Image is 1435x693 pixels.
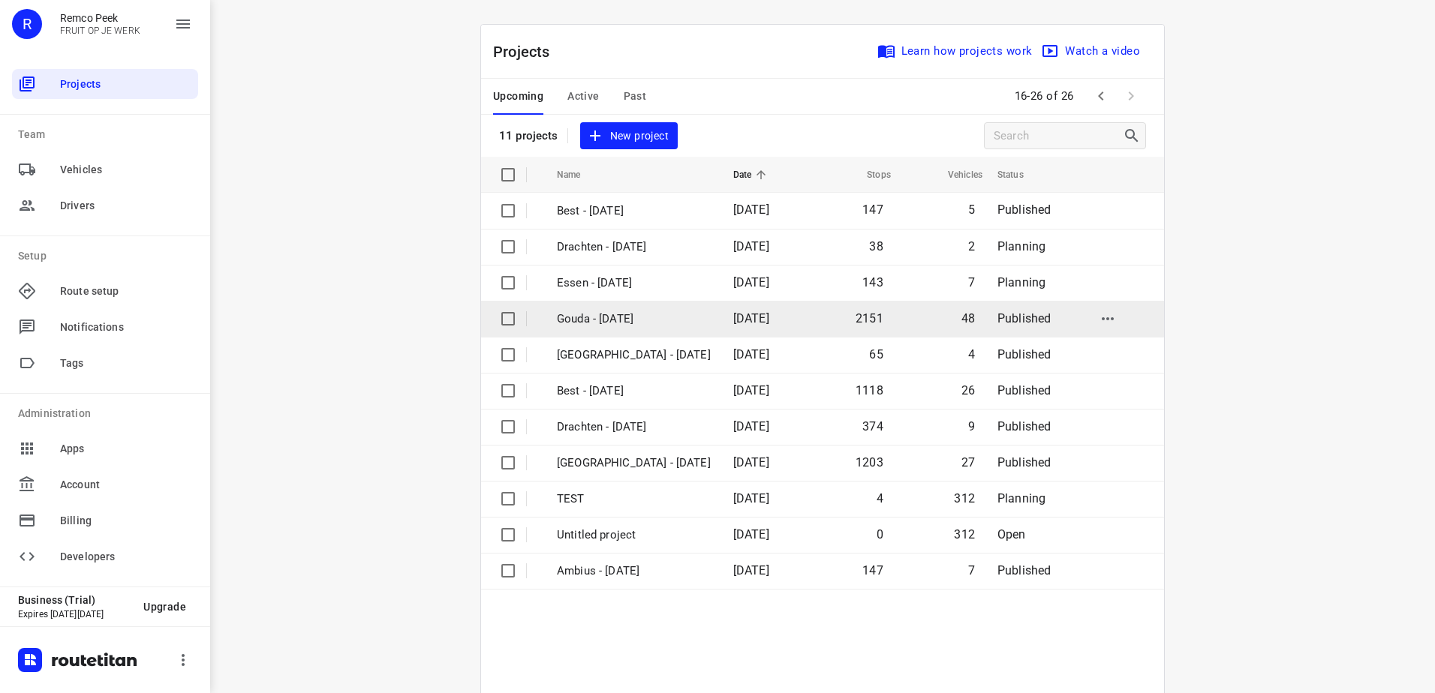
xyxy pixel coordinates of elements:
p: Drachten - Thursday [557,238,711,256]
p: Antwerpen - Wednesday [557,346,711,364]
span: 65 [869,347,883,361]
span: 374 [862,419,883,433]
p: Untitled project [557,526,711,544]
p: Business (Trial) [18,594,131,606]
span: [DATE] [733,311,769,325]
div: Drivers [12,190,198,220]
span: 48 [961,311,975,325]
span: Route setup [60,283,192,299]
span: [DATE] [733,563,769,577]
div: Apps [12,433,198,463]
span: Drivers [60,198,192,214]
span: [DATE] [733,239,769,253]
span: New project [589,127,669,145]
span: 5 [968,202,975,217]
button: New project [580,122,678,150]
span: Open [997,527,1026,541]
p: Ambius - Monday [557,562,711,580]
span: Planning [997,491,1045,505]
span: 4 [968,347,975,361]
span: Published [997,202,1051,217]
span: Vehicles [60,162,192,178]
p: Expires [DATE][DATE] [18,609,131,619]
span: [DATE] [733,202,769,217]
span: 27 [961,455,975,469]
p: FRUIT OP JE WERK [60,25,140,36]
div: Search [1123,127,1145,145]
span: 143 [862,275,883,289]
div: Route setup [12,276,198,306]
span: Name [557,166,600,184]
span: 147 [862,563,883,577]
span: [DATE] [733,347,769,361]
button: Upgrade [131,593,198,620]
span: Upcoming [493,87,543,106]
div: R [12,9,42,39]
div: Developers [12,541,198,571]
span: Date [733,166,772,184]
div: Tags [12,348,198,378]
p: TEST [557,490,711,508]
span: 2 [968,239,975,253]
div: Billing [12,505,198,535]
span: Published [997,419,1051,433]
span: Status [997,166,1043,184]
span: Active [567,87,599,106]
span: 7 [968,563,975,577]
span: Published [997,311,1051,325]
div: Notifications [12,312,198,342]
span: Planning [997,275,1045,289]
span: 9 [968,419,975,433]
span: 147 [862,202,883,217]
div: Projects [12,69,198,99]
span: 16-26 of 26 [1009,80,1081,112]
input: Search projects [994,124,1123,148]
span: Published [997,455,1051,469]
span: Next Page [1116,81,1146,111]
p: Remco Peek [60,12,140,24]
span: [DATE] [733,491,769,505]
span: 2151 [856,311,883,325]
span: 1118 [856,383,883,397]
span: Developers [60,549,192,565]
span: Projects [60,76,192,92]
span: 312 [954,527,975,541]
span: Published [997,347,1051,361]
span: [DATE] [733,419,769,433]
span: [DATE] [733,383,769,397]
span: [DATE] [733,455,769,469]
span: Apps [60,441,192,457]
span: Past [624,87,647,106]
span: Previous Page [1086,81,1116,111]
p: Best - Wednesday [557,382,711,400]
span: [DATE] [733,527,769,541]
span: 7 [968,275,975,289]
p: 11 projects [499,129,558,142]
p: Zwolle - Wednesday [557,454,711,472]
p: Projects [493,40,562,63]
span: Published [997,383,1051,397]
span: 38 [869,239,883,253]
span: 26 [961,383,975,397]
p: Drachten - Wednesday [557,418,711,436]
span: Upgrade [143,601,186,613]
span: 312 [954,491,975,505]
p: Gouda - Wednesday [557,310,711,328]
p: Setup [18,248,198,264]
span: 1203 [856,455,883,469]
span: Vehicles [928,166,982,184]
span: Tags [60,355,192,371]
p: Team [18,127,198,142]
p: Essen - Wednesday [557,274,711,292]
span: Account [60,477,192,493]
span: Billing [60,513,192,529]
span: Notifications [60,319,192,335]
p: Best - Thursday [557,202,711,220]
span: 4 [877,491,883,505]
span: Published [997,563,1051,577]
span: Planning [997,239,1045,253]
span: 0 [877,527,883,541]
div: Account [12,469,198,499]
div: Vehicles [12,154,198,184]
span: [DATE] [733,275,769,289]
